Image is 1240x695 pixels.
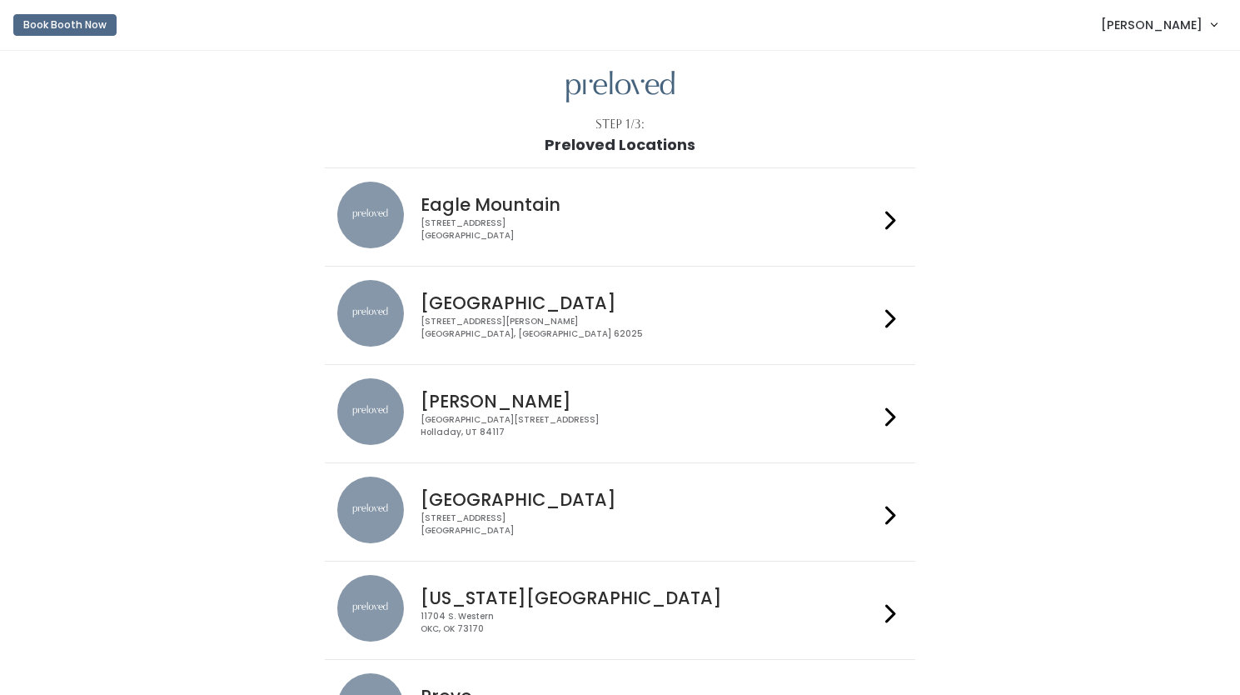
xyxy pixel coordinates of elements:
h4: Eagle Mountain [421,195,879,214]
div: 11704 S. Western OKC, OK 73170 [421,611,879,635]
h4: [GEOGRAPHIC_DATA] [421,293,879,312]
img: preloved logo [566,71,675,103]
div: [STREET_ADDRESS] [GEOGRAPHIC_DATA] [421,512,879,537]
a: preloved location [US_STATE][GEOGRAPHIC_DATA] 11704 S. WesternOKC, OK 73170 [337,575,903,646]
img: preloved location [337,575,404,642]
span: [PERSON_NAME] [1101,16,1203,34]
img: preloved location [337,280,404,347]
div: [STREET_ADDRESS] [GEOGRAPHIC_DATA] [421,217,879,242]
a: preloved location Eagle Mountain [STREET_ADDRESS][GEOGRAPHIC_DATA] [337,182,903,252]
div: [STREET_ADDRESS][PERSON_NAME] [GEOGRAPHIC_DATA], [GEOGRAPHIC_DATA] 62025 [421,316,879,340]
a: [PERSON_NAME] [1084,7,1233,42]
div: [GEOGRAPHIC_DATA][STREET_ADDRESS] Holladay, UT 84117 [421,414,879,438]
a: Book Booth Now [13,7,117,43]
div: Step 1/3: [595,116,645,133]
button: Book Booth Now [13,14,117,36]
a: preloved location [GEOGRAPHIC_DATA] [STREET_ADDRESS][PERSON_NAME][GEOGRAPHIC_DATA], [GEOGRAPHIC_D... [337,280,903,351]
img: preloved location [337,477,404,543]
a: preloved location [GEOGRAPHIC_DATA] [STREET_ADDRESS][GEOGRAPHIC_DATA] [337,477,903,547]
img: preloved location [337,378,404,445]
h4: [PERSON_NAME] [421,392,879,411]
h4: [US_STATE][GEOGRAPHIC_DATA] [421,588,879,607]
h1: Preloved Locations [545,137,695,153]
img: preloved location [337,182,404,248]
h4: [GEOGRAPHIC_DATA] [421,490,879,509]
a: preloved location [PERSON_NAME] [GEOGRAPHIC_DATA][STREET_ADDRESS]Holladay, UT 84117 [337,378,903,449]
